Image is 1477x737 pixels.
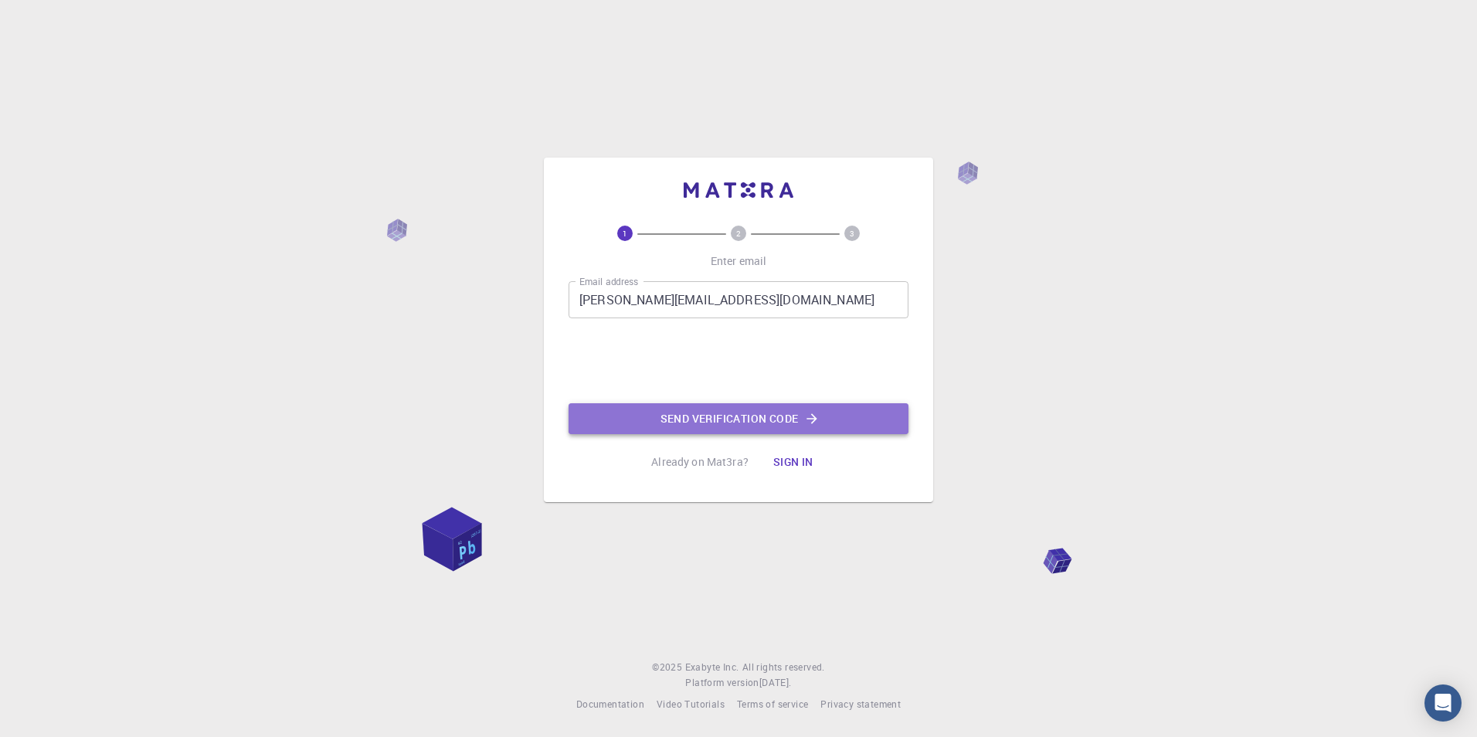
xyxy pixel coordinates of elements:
[621,331,856,391] iframe: reCAPTCHA
[820,698,901,710] span: Privacy statement
[652,660,684,675] span: © 2025
[759,675,792,691] a: [DATE].
[651,454,749,470] p: Already on Mat3ra?
[759,676,792,688] span: [DATE] .
[736,228,741,239] text: 2
[737,698,808,710] span: Terms of service
[711,253,767,269] p: Enter email
[657,698,725,710] span: Video Tutorials
[569,403,908,434] button: Send verification code
[761,447,826,477] button: Sign in
[623,228,627,239] text: 1
[657,697,725,712] a: Video Tutorials
[685,675,759,691] span: Platform version
[737,697,808,712] a: Terms of service
[685,661,739,673] span: Exabyte Inc.
[685,660,739,675] a: Exabyte Inc.
[576,697,644,712] a: Documentation
[742,660,825,675] span: All rights reserved.
[850,228,854,239] text: 3
[820,697,901,712] a: Privacy statement
[579,275,638,288] label: Email address
[576,698,644,710] span: Documentation
[1424,684,1462,722] div: Open Intercom Messenger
